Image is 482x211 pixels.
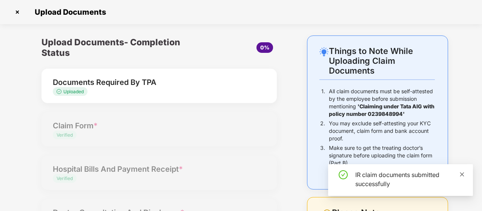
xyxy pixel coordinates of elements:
[320,120,325,142] p: 2.
[57,89,63,94] img: svg+xml;base64,PHN2ZyB4bWxucz0iaHR0cDovL3d3dy53My5vcmcvMjAwMC9zdmciIHdpZHRoPSIxMy4zMzMiIGhlaWdodD...
[41,35,198,60] div: Upload Documents- Completion Status
[260,44,269,51] span: 0%
[329,144,435,167] p: Make sure to get the treating doctor’s signature before uploading the claim form (Part B)
[63,89,84,94] span: Uploaded
[27,8,110,17] span: Upload Documents
[329,103,434,117] b: 'Claiming under Tata AIG with policy number 0239848994'
[319,47,328,56] img: svg+xml;base64,PHN2ZyB4bWxucz0iaHR0cDovL3d3dy53My5vcmcvMjAwMC9zdmciIHdpZHRoPSIyNC4wOTMiIGhlaWdodD...
[339,170,348,179] span: check-circle
[355,170,464,188] div: IR claim documents submitted successfully
[329,88,435,118] p: All claim documents must be self-attested by the employee before submission mentioning
[329,46,435,75] div: Things to Note While Uploading Claim Documents
[329,120,435,142] p: You may exclude self-attesting your KYC document, claim form and bank account proof.
[459,172,465,177] span: close
[11,6,23,18] img: svg+xml;base64,PHN2ZyBpZD0iQ3Jvc3MtMzJ4MzIiIHhtbG5zPSJodHRwOi8vd3d3LnczLm9yZy8yMDAwL3N2ZyIgd2lkdG...
[53,76,248,88] div: Documents Required By TPA
[321,88,325,118] p: 1.
[320,144,325,167] p: 3.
